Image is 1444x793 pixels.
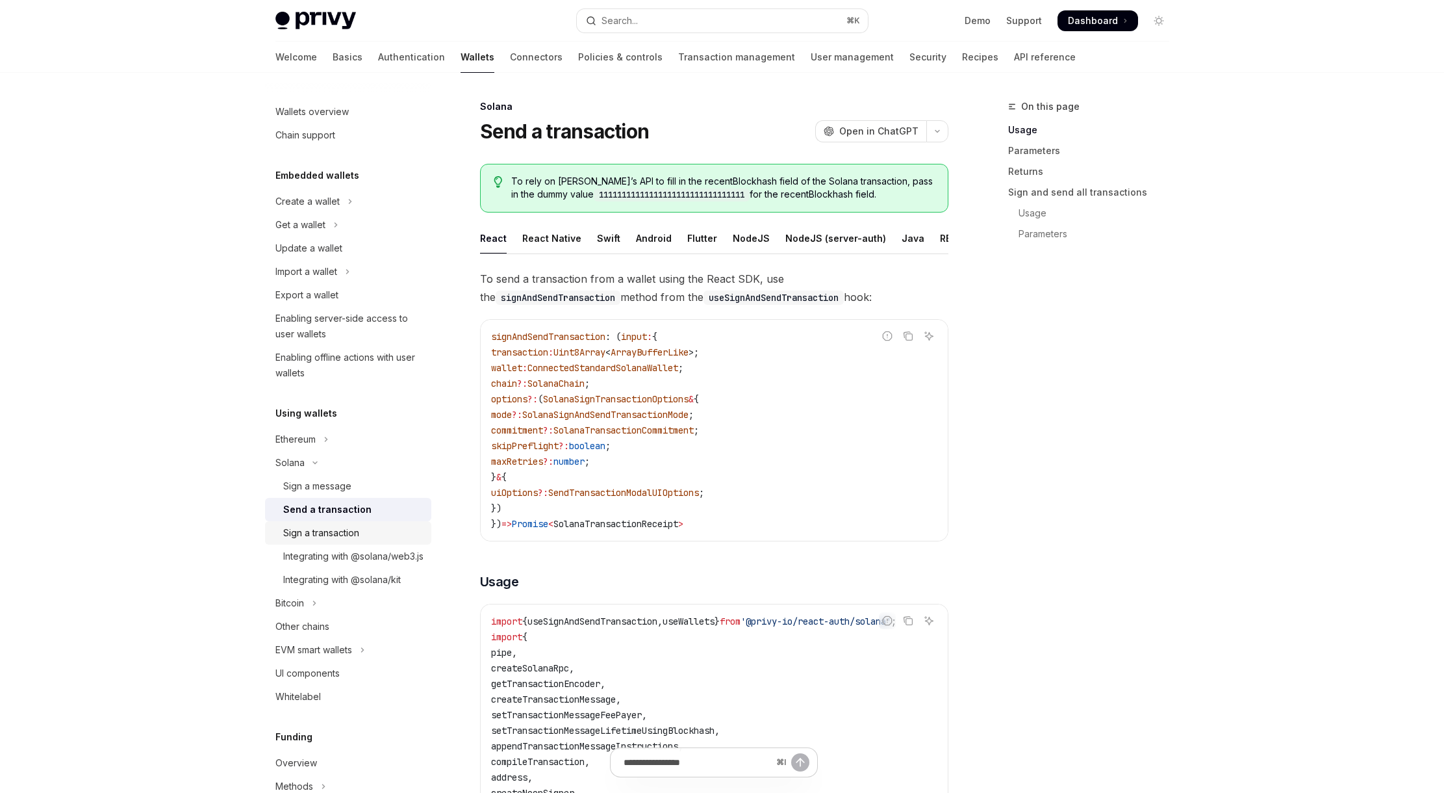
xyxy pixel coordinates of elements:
a: Authentication [378,42,445,73]
span: ?: [538,487,548,499]
a: Welcome [275,42,317,73]
span: setTransactionMessageFeePayer [491,709,642,721]
div: Solana [480,100,948,113]
span: ; [605,440,611,452]
span: '@privy-io/react-auth/solana' [741,616,891,627]
span: } [715,616,720,627]
span: Dashboard [1068,14,1118,27]
span: SolanaChain [527,378,585,389]
h5: Embedded wallets [275,168,359,183]
span: chain [491,378,517,389]
span: SendTransactionModalUIOptions [548,487,699,499]
div: Wallets overview [275,104,349,120]
button: Report incorrect code [879,612,896,629]
div: Enabling offline actions with user wallets [275,350,424,381]
a: Enabling server-side access to user wallets [265,307,431,346]
a: Integrating with @solana/web3.js [265,545,431,568]
span: , [678,740,683,752]
button: Toggle Get a wallet section [265,213,431,237]
a: Wallets overview [265,100,431,123]
button: Open in ChatGPT [815,120,926,142]
span: Promise [512,518,548,530]
div: Flutter [687,223,717,253]
span: ?: [543,456,553,467]
a: Usage [1008,203,1180,224]
span: SolanaTransactionCommitment [553,424,694,436]
div: Create a wallet [275,194,340,209]
span: import [491,616,522,627]
div: Sign a transaction [283,525,359,541]
span: : [522,362,527,374]
span: createTransactionMessage [491,694,616,705]
div: UI components [275,666,340,681]
a: Sign a message [265,474,431,498]
span: signAndSendTransaction [491,331,605,343]
div: Enabling server-side access to user wallets [275,311,424,342]
div: Send a transaction [283,502,372,517]
a: Send a transaction [265,498,431,521]
button: Open search [577,9,868,32]
span: commitment [491,424,543,436]
a: Transaction management [678,42,795,73]
span: }) [491,502,501,514]
span: => [501,518,512,530]
span: { [522,631,527,643]
span: Open in ChatGPT [839,125,918,138]
div: Java [902,223,924,253]
a: Returns [1008,161,1180,182]
h5: Using wallets [275,406,337,421]
a: Export a wallet [265,283,431,307]
div: Overview [275,755,317,771]
span: useWallets [663,616,715,627]
span: On this page [1021,99,1080,114]
span: : [548,346,553,358]
div: Bitcoin [275,595,304,611]
div: React Native [522,223,581,253]
a: Recipes [962,42,998,73]
code: signAndSendTransaction [496,291,620,305]
span: < [548,518,553,530]
span: & [496,471,501,483]
span: , [715,725,720,736]
span: & [689,393,694,405]
span: Uint8Array [553,346,605,358]
span: SolanaSignAndSendTransactionMode [522,409,689,421]
div: Whitelabel [275,689,321,705]
span: ConnectedStandardSolanaWallet [527,362,678,374]
span: ( [538,393,543,405]
code: 11111111111111111111111111111111 [594,188,750,201]
a: Parameters [1008,140,1180,161]
img: light logo [275,12,356,30]
span: boolean [569,440,605,452]
a: Wallets [461,42,494,73]
a: Demo [965,14,991,27]
div: Android [636,223,672,253]
span: transaction [491,346,548,358]
span: ?: [512,409,522,421]
span: from [720,616,741,627]
a: API reference [1014,42,1076,73]
a: Enabling offline actions with user wallets [265,346,431,385]
a: Usage [1008,120,1180,140]
a: UI components [265,662,431,685]
a: Integrating with @solana/kit [265,568,431,591]
a: Overview [265,751,431,775]
span: wallet [491,362,522,374]
a: Chain support [265,123,431,147]
span: Usage [480,573,519,591]
span: To rely on [PERSON_NAME]’s API to fill in the recentBlockhash field of the Solana transaction, pa... [511,175,934,201]
h1: Send a transaction [480,120,650,143]
span: , [569,662,574,674]
button: Toggle Create a wallet section [265,190,431,213]
button: Copy the contents from the code block [900,328,917,344]
button: Copy the contents from the code block [900,612,917,629]
span: ; [699,487,704,499]
span: ; [678,362,683,374]
span: appendTransactionMessageInstructions [491,740,678,752]
div: REST API [940,223,981,253]
span: > [678,518,683,530]
div: Integrating with @solana/kit [283,572,401,588]
span: uiOptions [491,487,538,499]
span: ; [689,409,694,421]
button: Toggle EVM smart wallets section [265,638,431,662]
